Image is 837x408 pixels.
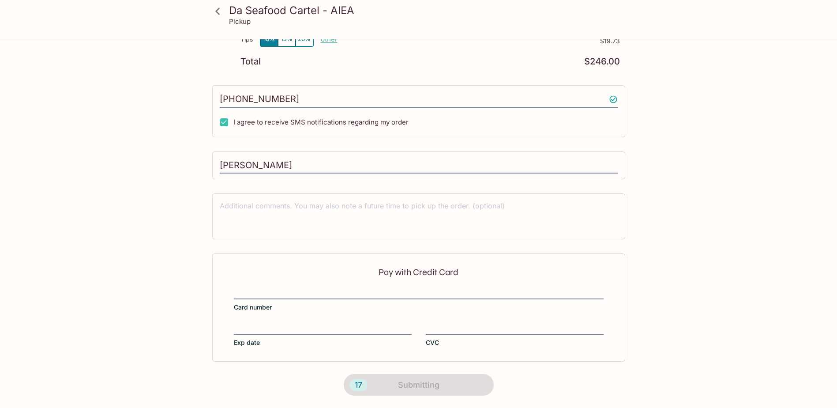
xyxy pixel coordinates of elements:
span: CVC [426,338,439,347]
p: Total [240,57,261,66]
p: Pickup [229,17,251,26]
span: I agree to receive SMS notifications regarding my order [233,118,409,126]
p: $19.73 [338,38,620,45]
span: Card number [234,303,272,312]
p: $246.00 [584,57,620,66]
input: Enter first and last name [220,157,618,174]
iframe: Secure CVC input frame [426,323,604,333]
p: Pay with Credit Card [234,268,604,276]
span: Exp date [234,338,260,347]
h3: Da Seafood Cartel - AIEA [229,4,623,17]
input: Enter phone number [220,91,618,108]
iframe: Secure expiration date input frame [234,323,412,333]
iframe: Secure card number input frame [234,288,604,298]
